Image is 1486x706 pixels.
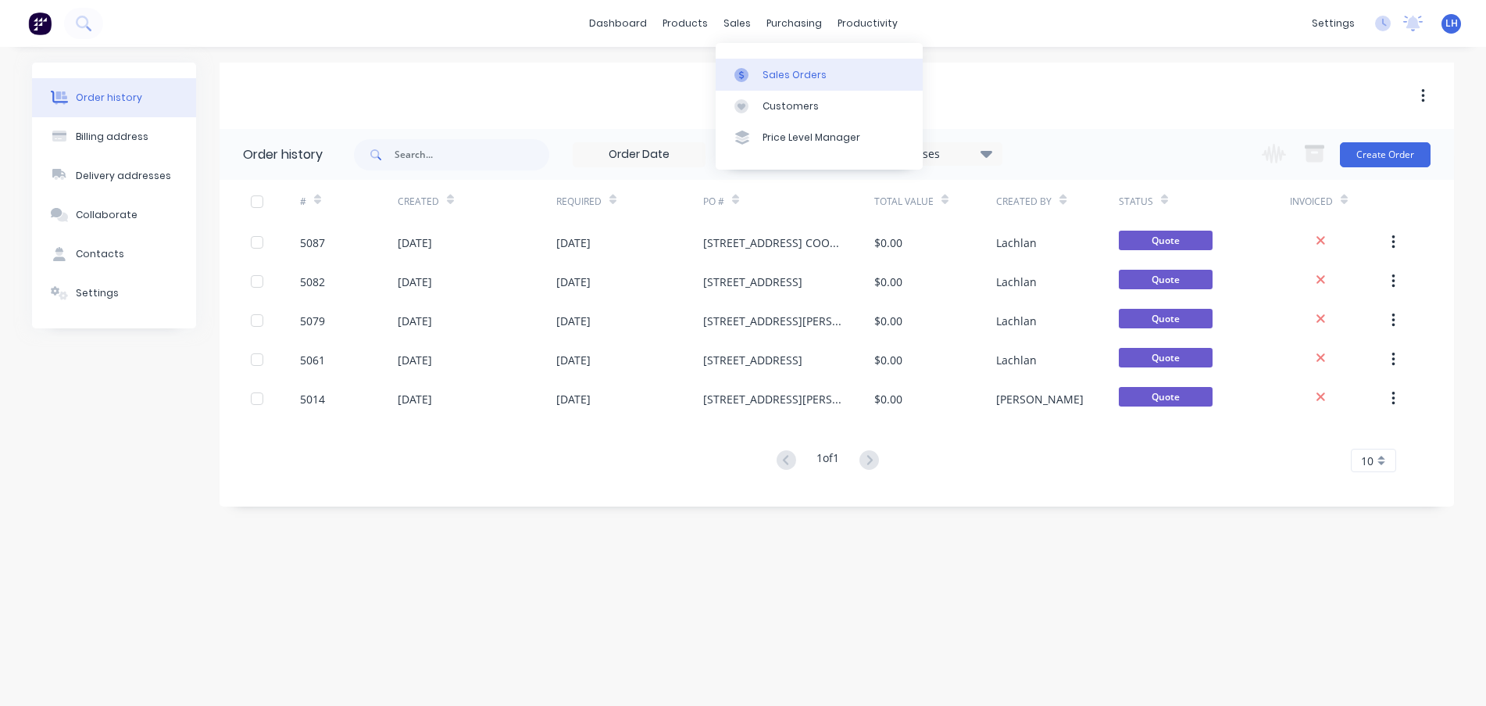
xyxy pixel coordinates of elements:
[1304,12,1363,35] div: settings
[996,391,1084,407] div: [PERSON_NAME]
[763,99,819,113] div: Customers
[398,391,432,407] div: [DATE]
[703,274,802,290] div: [STREET_ADDRESS]
[759,12,830,35] div: purchasing
[874,313,902,329] div: $0.00
[28,12,52,35] img: Factory
[1290,180,1388,223] div: Invoiced
[32,235,196,274] button: Contacts
[398,195,439,209] div: Created
[703,180,874,223] div: PO #
[300,274,325,290] div: 5082
[996,313,1037,329] div: Lachlan
[32,274,196,313] button: Settings
[763,68,827,82] div: Sales Orders
[830,12,906,35] div: productivity
[1119,348,1213,367] span: Quote
[703,235,843,251] div: [STREET_ADDRESS] COOMOORA
[556,352,591,368] div: [DATE]
[76,286,119,300] div: Settings
[716,91,923,122] a: Customers
[300,391,325,407] div: 5014
[32,78,196,117] button: Order history
[556,391,591,407] div: [DATE]
[874,352,902,368] div: $0.00
[763,131,860,145] div: Price Level Manager
[395,139,549,170] input: Search...
[870,145,1002,163] div: 14 Statuses
[398,352,432,368] div: [DATE]
[556,235,591,251] div: [DATE]
[716,12,759,35] div: sales
[996,195,1052,209] div: Created By
[76,169,171,183] div: Delivery addresses
[243,145,323,164] div: Order history
[703,195,724,209] div: PO #
[32,195,196,235] button: Collaborate
[398,235,432,251] div: [DATE]
[703,313,843,329] div: [STREET_ADDRESS][PERSON_NAME]
[76,247,124,261] div: Contacts
[76,91,142,105] div: Order history
[556,180,703,223] div: Required
[716,59,923,90] a: Sales Orders
[1119,270,1213,289] span: Quote
[996,274,1037,290] div: Lachlan
[32,156,196,195] button: Delivery addresses
[655,12,716,35] div: products
[300,195,306,209] div: #
[703,352,802,368] div: [STREET_ADDRESS]
[1119,231,1213,250] span: Quote
[1119,180,1290,223] div: Status
[816,450,839,472] div: 1 of 1
[300,352,325,368] div: 5061
[996,180,1118,223] div: Created By
[1119,387,1213,407] span: Quote
[874,195,934,209] div: Total Value
[703,391,843,407] div: [STREET_ADDRESS][PERSON_NAME]
[76,208,138,222] div: Collaborate
[581,12,655,35] a: dashboard
[996,352,1037,368] div: Lachlan
[556,274,591,290] div: [DATE]
[874,391,902,407] div: $0.00
[1119,309,1213,328] span: Quote
[300,180,398,223] div: #
[1340,142,1431,167] button: Create Order
[398,313,432,329] div: [DATE]
[1361,453,1373,469] span: 10
[874,235,902,251] div: $0.00
[398,274,432,290] div: [DATE]
[1119,195,1153,209] div: Status
[398,180,556,223] div: Created
[556,195,602,209] div: Required
[573,143,705,167] input: Order Date
[874,274,902,290] div: $0.00
[996,235,1037,251] div: Lachlan
[32,117,196,156] button: Billing address
[874,180,996,223] div: Total Value
[1290,195,1333,209] div: Invoiced
[300,235,325,251] div: 5087
[300,313,325,329] div: 5079
[76,130,148,144] div: Billing address
[1445,16,1458,30] span: LH
[716,122,923,153] a: Price Level Manager
[556,313,591,329] div: [DATE]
